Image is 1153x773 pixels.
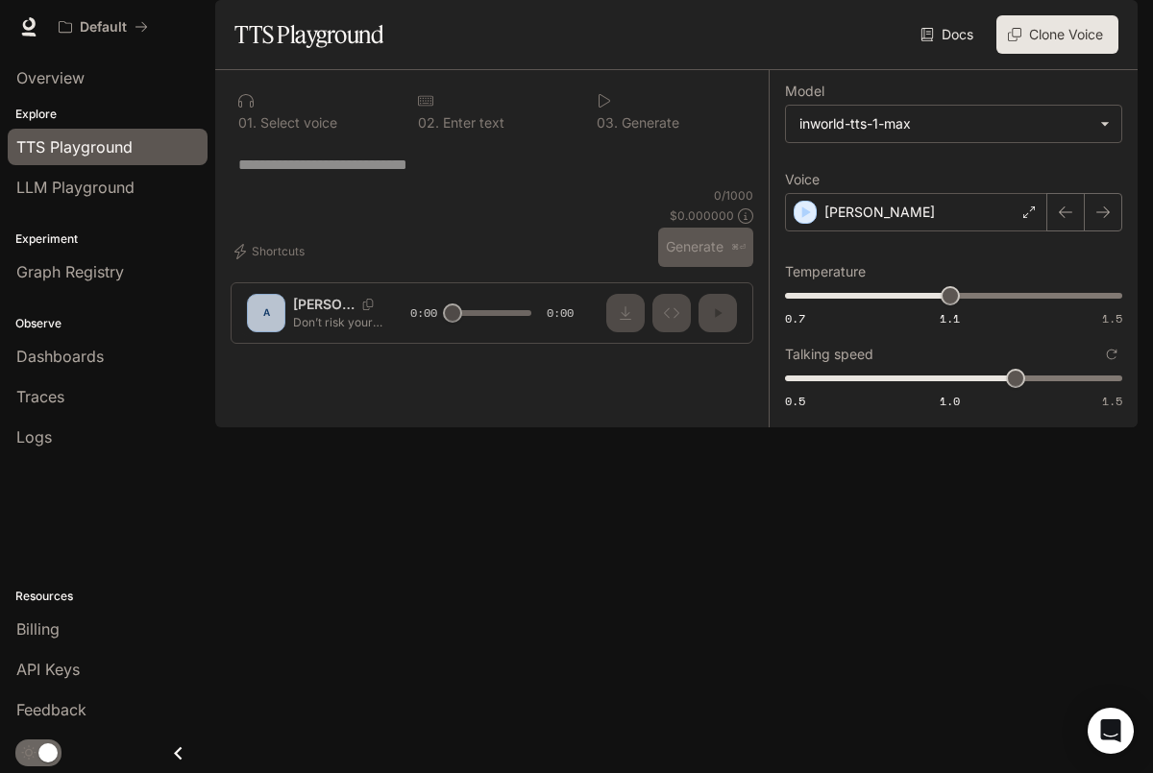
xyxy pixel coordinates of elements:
p: Select voice [257,116,337,130]
button: Clone Voice [996,15,1118,54]
a: Docs [917,15,981,54]
p: Generate [618,116,679,130]
div: inworld-tts-1-max [786,106,1121,142]
button: All workspaces [50,8,157,46]
p: 0 3 . [597,116,618,130]
p: Default [80,19,127,36]
span: 1.5 [1102,393,1122,409]
span: 1.5 [1102,310,1122,326]
p: Enter text [439,116,504,130]
span: 1.0 [940,393,960,409]
div: inworld-tts-1-max [799,114,1091,133]
p: Voice [785,173,820,186]
h1: TTS Playground [234,15,383,54]
p: Model [785,85,824,98]
div: Open Intercom Messenger [1088,708,1134,754]
p: $ 0.000000 [670,207,734,224]
p: Talking speed [785,348,873,361]
p: Temperature [785,265,866,278]
button: Reset to default [1101,344,1122,365]
p: 0 / 1000 [714,187,753,204]
button: Shortcuts [231,236,312,267]
p: [PERSON_NAME] [824,203,935,222]
span: 0.7 [785,310,805,326]
p: 0 1 . [238,116,257,130]
span: 0.5 [785,393,805,409]
span: 1.1 [940,310,960,326]
p: 0 2 . [418,116,439,130]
